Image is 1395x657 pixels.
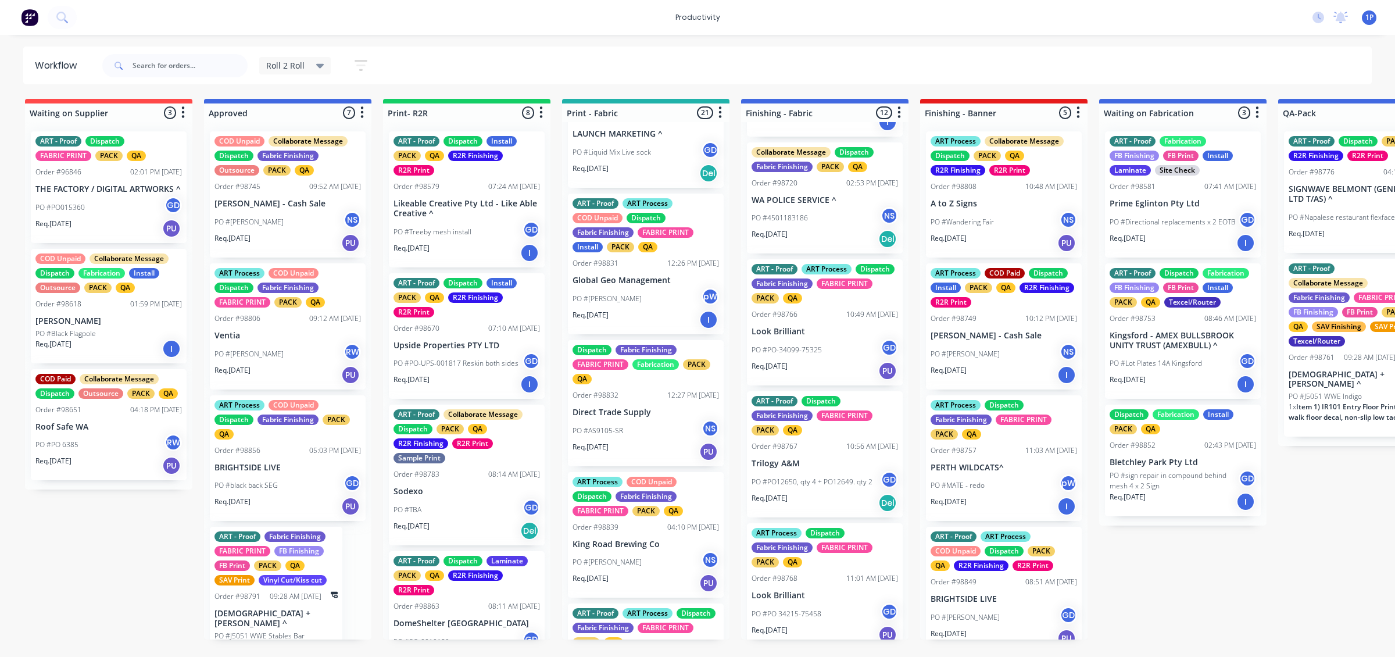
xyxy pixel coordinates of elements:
[523,221,540,238] div: GD
[1153,409,1199,420] div: Fabrication
[1060,211,1077,228] div: NS
[1005,151,1024,161] div: QA
[210,395,366,522] div: ART ProcessCOD UnpaidDispatchFabric FinishingPACKQAOrder #9885605:03 PM [DATE]BRIGHTSIDE LIVEPO #...
[1110,424,1137,434] div: PACK
[394,136,439,147] div: ART - Proof
[1110,313,1156,324] div: Order #98753
[80,374,159,384] div: Collaborate Message
[35,374,76,384] div: COD Paid
[638,227,693,238] div: FABRIC PRINT
[31,369,187,481] div: COD PaidCollaborate MessageDispatchOutsourcePACKQAOrder #9865104:18 PM [DATE]Roof Safe WAPO #PO 6...
[752,229,788,240] p: Req. [DATE]
[1289,228,1325,239] p: Req. [DATE]
[1020,283,1074,293] div: R2R Finishing
[394,165,434,176] div: R2R Print
[573,294,642,304] p: PO #[PERSON_NAME]
[699,442,718,461] div: PU
[846,178,898,188] div: 02:53 PM [DATE]
[35,328,96,339] p: PO #Black Flagpole
[394,424,432,434] div: Dispatch
[274,297,302,308] div: PACK
[881,207,898,224] div: NS
[931,181,977,192] div: Order #98808
[394,307,434,317] div: R2R Print
[468,424,487,434] div: QA
[443,278,482,288] div: Dispatch
[214,415,253,425] div: Dispatch
[394,292,421,303] div: PACK
[931,349,1000,359] p: PO #[PERSON_NAME]
[31,249,187,363] div: COD UnpaidCollaborate MessageDispatchFabricationInstallOutsourcePACKQAOrder #9861801:59 PM [DATE]...
[35,339,71,349] p: Req. [DATE]
[394,243,430,253] p: Req. [DATE]
[269,400,319,410] div: COD Unpaid
[985,268,1025,278] div: COD Paid
[1110,165,1151,176] div: Laminate
[878,113,897,131] div: I
[35,167,81,177] div: Order #96846
[85,136,124,147] div: Dispatch
[263,165,291,176] div: PACK
[616,345,677,355] div: Fabric Finishing
[1289,292,1350,303] div: Fabric Finishing
[1203,268,1249,278] div: Fabrication
[159,388,178,399] div: QA
[394,409,439,420] div: ART - Proof
[35,316,182,326] p: [PERSON_NAME]
[568,340,724,466] div: DispatchFabric FinishingFABRIC PRINTFabricationPACKQAOrder #9883212:27 PM [DATE]Direct Trade Supp...
[752,213,808,223] p: PO #4501183186
[817,162,844,172] div: PACK
[323,415,350,425] div: PACK
[35,440,78,450] p: PO #PO 6385
[344,343,361,360] div: RW
[394,438,448,449] div: R2R Finishing
[488,323,540,334] div: 07:10 AM [DATE]
[210,263,366,390] div: ART ProcessCOD UnpaidDispatchFabric FinishingFABRIC PRINTPACKQAOrder #9880609:12 AM [DATE]VentiaP...
[1110,297,1137,308] div: PACK
[752,361,788,372] p: Req. [DATE]
[389,131,545,267] div: ART - ProofDispatchInstallPACKQAR2R FinishingR2R PrintOrder #9857907:24 AM [DATE]Likeable Creativ...
[116,283,135,293] div: QA
[931,136,981,147] div: ART Process
[269,268,319,278] div: COD Unpaid
[802,396,840,406] div: Dispatch
[846,309,898,320] div: 10:49 AM [DATE]
[127,151,146,161] div: QA
[752,195,898,205] p: WA POLICE SERVICE ^
[931,415,992,425] div: Fabric Finishing
[573,359,628,370] div: FABRIC PRINT
[257,283,319,293] div: Fabric Finishing
[306,297,325,308] div: QA
[1342,307,1378,317] div: FB Print
[214,136,264,147] div: COD Unpaid
[130,405,182,415] div: 04:18 PM [DATE]
[164,434,182,451] div: RW
[214,331,361,341] p: Ventia
[214,217,284,227] p: PO #[PERSON_NAME]
[309,181,361,192] div: 09:52 AM [DATE]
[214,181,260,192] div: Order #98745
[295,165,314,176] div: QA
[1110,233,1146,244] p: Req. [DATE]
[881,339,898,356] div: GD
[1060,343,1077,360] div: NS
[573,213,623,223] div: COD Unpaid
[1025,181,1077,192] div: 10:48 AM [DATE]
[752,441,797,452] div: Order #98767
[926,131,1082,258] div: ART ProcessCollaborate MessageDispatchPACKQAR2R FinishingR2R PrintOrder #9880810:48 AM [DATE]A to...
[1160,136,1206,147] div: Fabrication
[35,388,74,399] div: Dispatch
[443,409,523,420] div: Collaborate Message
[931,151,970,161] div: Dispatch
[35,219,71,229] p: Req. [DATE]
[84,283,112,293] div: PACK
[931,199,1077,209] p: A to Z Signs
[21,9,38,26] img: Factory
[1105,405,1261,516] div: DispatchFabricationInstallPACKQAOrder #9885202:43 PM [DATE]Bletchley Park Pty LtdPO #sign repair ...
[699,310,718,329] div: I
[573,276,719,285] p: Global Geo Management
[1289,322,1308,332] div: QA
[568,194,724,334] div: ART - ProofART ProcessCOD UnpaidDispatchFabric FinishingFABRIC PRINTInstallPACKQAOrder #9883112:2...
[520,375,539,394] div: I
[783,293,802,303] div: QA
